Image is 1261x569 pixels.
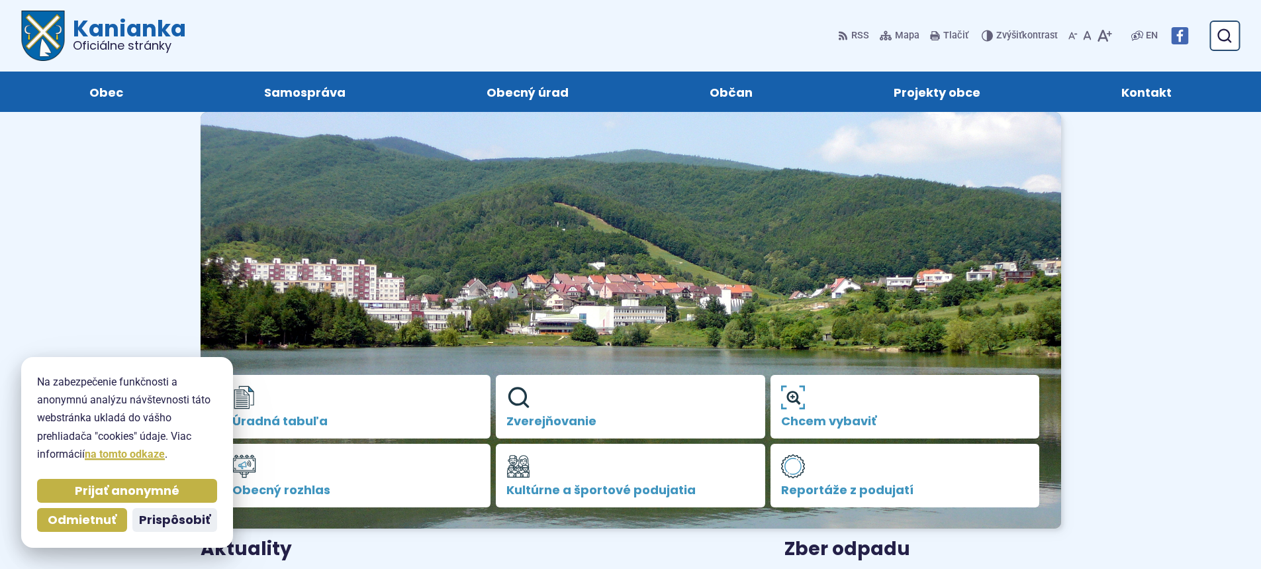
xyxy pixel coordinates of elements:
span: Tlačiť [943,30,968,42]
h1: Kanianka [65,17,186,52]
span: EN [1146,28,1158,44]
a: na tomto odkaze [85,448,165,460]
button: Zväčšiť veľkosť písma [1094,22,1115,50]
a: Projekty obce [837,72,1038,112]
a: Chcem vybaviť [771,375,1040,439]
span: Projekty obce [894,72,980,112]
span: Obecný rozhlas [232,484,481,497]
span: Zvýšiť [996,30,1022,41]
a: RSS [838,22,872,50]
span: Oficiálne stránky [73,40,186,52]
a: Obecný úrad [429,72,626,112]
a: Samospráva [207,72,402,112]
a: Zverejňovanie [496,375,765,439]
h3: Aktuality [201,539,292,560]
span: Zverejňovanie [506,415,755,428]
h3: Zber odpadu [784,539,1060,560]
span: Chcem vybaviť [781,415,1029,428]
a: Kultúrne a športové podujatia [496,444,765,507]
button: Prispôsobiť [132,508,217,532]
a: Občan [653,72,810,112]
span: Prijať anonymné [75,484,179,499]
button: Zmenšiť veľkosť písma [1066,22,1080,50]
span: Obec [89,72,123,112]
span: Občan [710,72,753,112]
img: Prejsť na domovskú stránku [21,11,65,61]
span: Mapa [895,28,919,44]
button: Odmietnuť [37,508,127,532]
span: RSS [851,28,869,44]
a: Úradná tabuľa [222,375,491,439]
span: kontrast [996,30,1058,42]
button: Zvýšiťkontrast [982,22,1060,50]
span: Úradná tabuľa [232,415,481,428]
a: EN [1143,28,1160,44]
a: Logo Kanianka, prejsť na domovskú stránku. [21,11,186,61]
span: Reportáže z podujatí [781,484,1029,497]
a: Mapa [877,22,922,50]
p: Na zabezpečenie funkčnosti a anonymnú analýzu návštevnosti táto webstránka ukladá do vášho prehli... [37,373,217,463]
button: Prijať anonymné [37,479,217,503]
span: Kontakt [1121,72,1172,112]
button: Nastaviť pôvodnú veľkosť písma [1080,22,1094,50]
a: Reportáže z podujatí [771,444,1040,507]
span: Obecný úrad [487,72,569,112]
button: Tlačiť [927,22,971,50]
span: Odmietnuť [48,513,117,528]
span: Samospráva [264,72,346,112]
a: Obecný rozhlas [222,444,491,507]
span: Kultúrne a športové podujatia [506,484,755,497]
a: Obec [32,72,180,112]
img: Prejsť na Facebook stránku [1171,27,1188,44]
span: Prispôsobiť [139,513,210,528]
a: Kontakt [1064,72,1229,112]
